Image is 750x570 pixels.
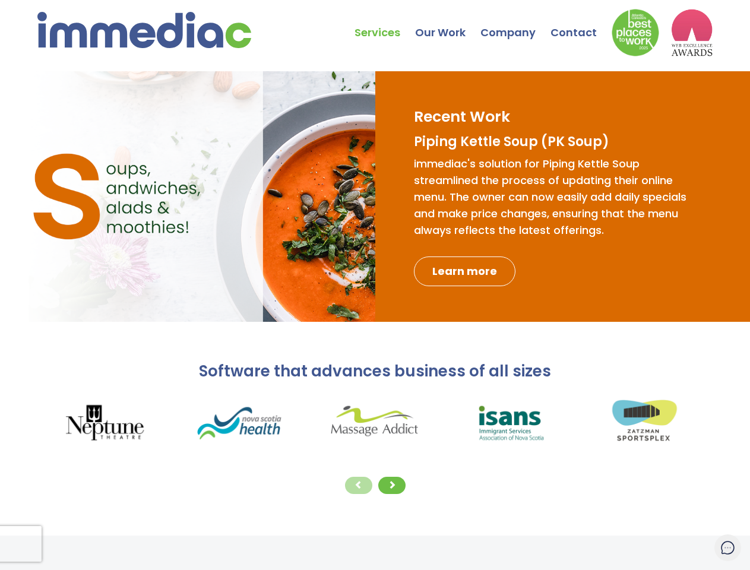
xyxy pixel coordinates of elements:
[37,394,172,452] img: neptuneLogo.png
[577,394,712,452] img: sportsplexLogo.png
[414,107,510,126] h2: Recent Work
[414,156,686,237] span: immediac's solution for Piping Kettle Soup streamlined the process of updating their online menu....
[414,256,515,286] a: Learn more
[414,132,705,151] h3: Piping Kettle Soup (PK Soup)
[671,9,713,56] img: logo2_wea_nobg.webp
[442,394,577,452] img: isansLogo.png
[37,12,251,48] img: immediac
[432,264,497,278] span: Learn more
[307,394,442,452] img: massageAddictLogo.png
[199,360,551,382] span: Software that advances business of all sizes
[355,3,415,45] a: Services
[415,3,480,45] a: Our Work
[550,3,612,45] a: Contact
[612,9,659,56] img: Down
[480,3,550,45] a: Company
[172,394,307,452] img: nsHealthLogo.png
